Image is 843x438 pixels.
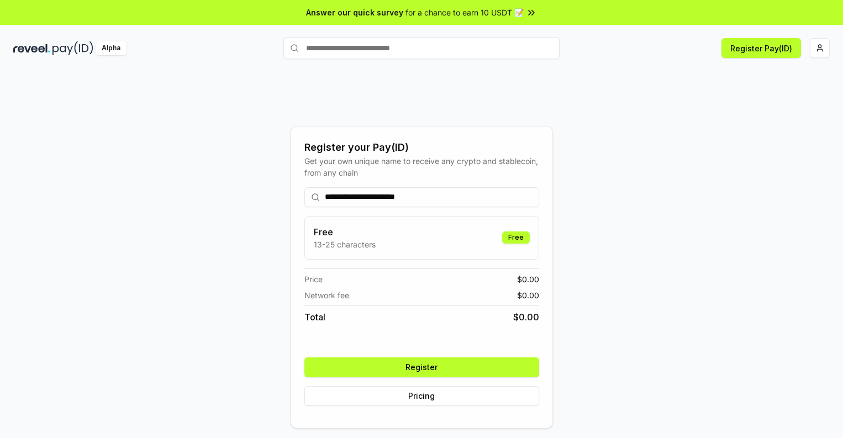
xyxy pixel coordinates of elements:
[517,289,539,301] span: $ 0.00
[721,38,801,58] button: Register Pay(ID)
[314,239,376,250] p: 13-25 characters
[304,386,539,406] button: Pricing
[502,231,530,244] div: Free
[96,41,127,55] div: Alpha
[314,225,376,239] h3: Free
[306,7,403,18] span: Answer our quick survey
[517,273,539,285] span: $ 0.00
[304,155,539,178] div: Get your own unique name to receive any crypto and stablecoin, from any chain
[405,7,524,18] span: for a chance to earn 10 USDT 📝
[13,41,50,55] img: reveel_dark
[304,357,539,377] button: Register
[304,273,323,285] span: Price
[304,289,349,301] span: Network fee
[513,310,539,324] span: $ 0.00
[52,41,93,55] img: pay_id
[304,310,325,324] span: Total
[304,140,539,155] div: Register your Pay(ID)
